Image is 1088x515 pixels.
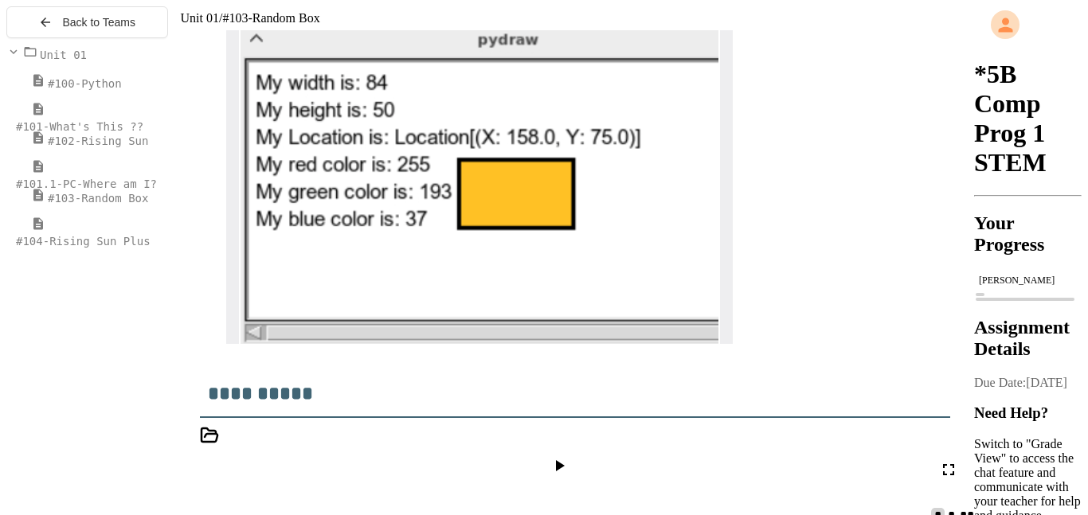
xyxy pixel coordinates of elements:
div: My Account [974,6,1082,43]
span: #104-Rising Sun Plus [16,235,151,248]
span: #103-Random Box [48,192,148,205]
span: [DATE] [1026,376,1067,389]
span: #102-Rising Sun [48,135,148,147]
span: Back to Teams [62,16,135,29]
div: [PERSON_NAME] [979,275,1077,287]
h2: Your Progress [974,213,1082,256]
span: #101.1-PC-Where am I? [16,178,157,190]
span: #100-Python [48,77,122,90]
span: Unit 01 [40,49,87,61]
span: Due Date: [974,376,1026,389]
h3: Need Help? [974,404,1082,422]
span: Unit 01 [181,11,219,25]
h1: *5B Comp Prog 1 STEM [974,60,1082,178]
span: #103-Random Box [222,11,319,25]
button: Back to Teams [6,6,168,38]
span: #101-What's This ?? [16,120,143,133]
h2: Assignment Details [974,317,1082,360]
span: / [219,11,222,25]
